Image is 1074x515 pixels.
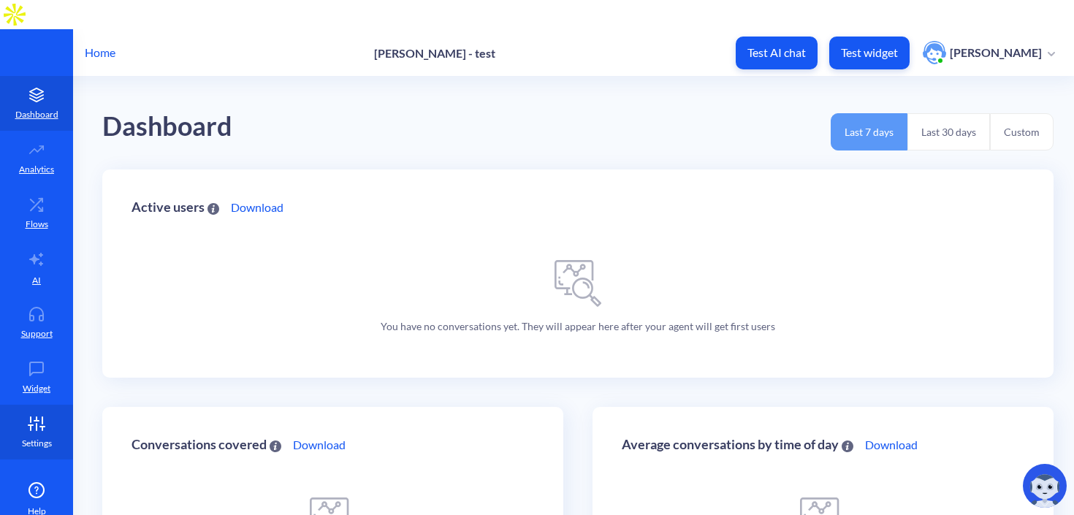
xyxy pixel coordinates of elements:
div: Conversations covered [132,438,281,451]
button: Test AI chat [736,37,818,69]
p: Widget [23,382,50,395]
button: Last 7 days [831,113,907,150]
p: Test AI chat [747,45,806,60]
a: Download [293,436,346,454]
div: Active users [132,200,219,214]
p: Support [21,327,53,340]
a: Download [231,199,283,216]
p: Flows [26,218,48,231]
p: Test widget [841,45,898,60]
div: Average conversations by time of day [622,438,853,451]
p: Home [85,44,115,61]
p: Dashboard [15,108,58,121]
a: Download [865,436,918,454]
p: Analytics [19,163,54,176]
button: Last 30 days [907,113,990,150]
div: Dashboard [102,106,232,148]
button: Test widget [829,37,910,69]
p: [PERSON_NAME] [950,45,1042,61]
p: Settings [22,437,52,450]
p: [PERSON_NAME] - test [374,46,495,60]
p: AI [32,274,41,287]
button: Custom [990,113,1054,150]
img: copilot-icon.svg [1023,464,1067,508]
img: user photo [923,41,946,64]
button: user photo[PERSON_NAME] [915,39,1062,66]
p: You have no conversations yet. They will appear here after your agent will get first users [381,318,775,334]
